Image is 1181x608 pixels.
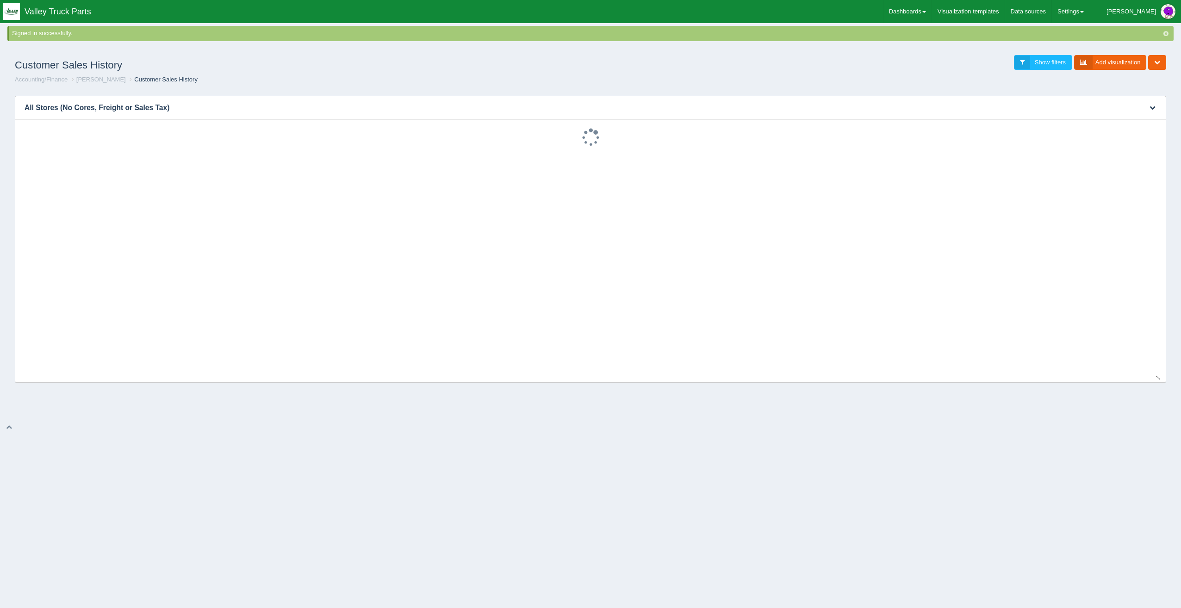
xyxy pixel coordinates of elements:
div: [PERSON_NAME] [1106,2,1156,21]
li: Customer Sales History [127,75,198,84]
span: Valley Truck Parts [25,7,91,16]
a: Show filters [1014,55,1072,70]
img: q1blfpkbivjhsugxdrfq.png [3,3,20,20]
a: Add visualization [1074,55,1147,70]
span: Show filters [1035,59,1066,66]
a: [PERSON_NAME] [76,76,126,83]
h3: All Stores (No Cores, Freight or Sales Tax) [15,96,1137,119]
h1: Customer Sales History [15,55,590,75]
a: Accounting/Finance [15,76,68,83]
div: Signed in successfully. [12,29,1172,38]
img: Profile Picture [1161,4,1175,19]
